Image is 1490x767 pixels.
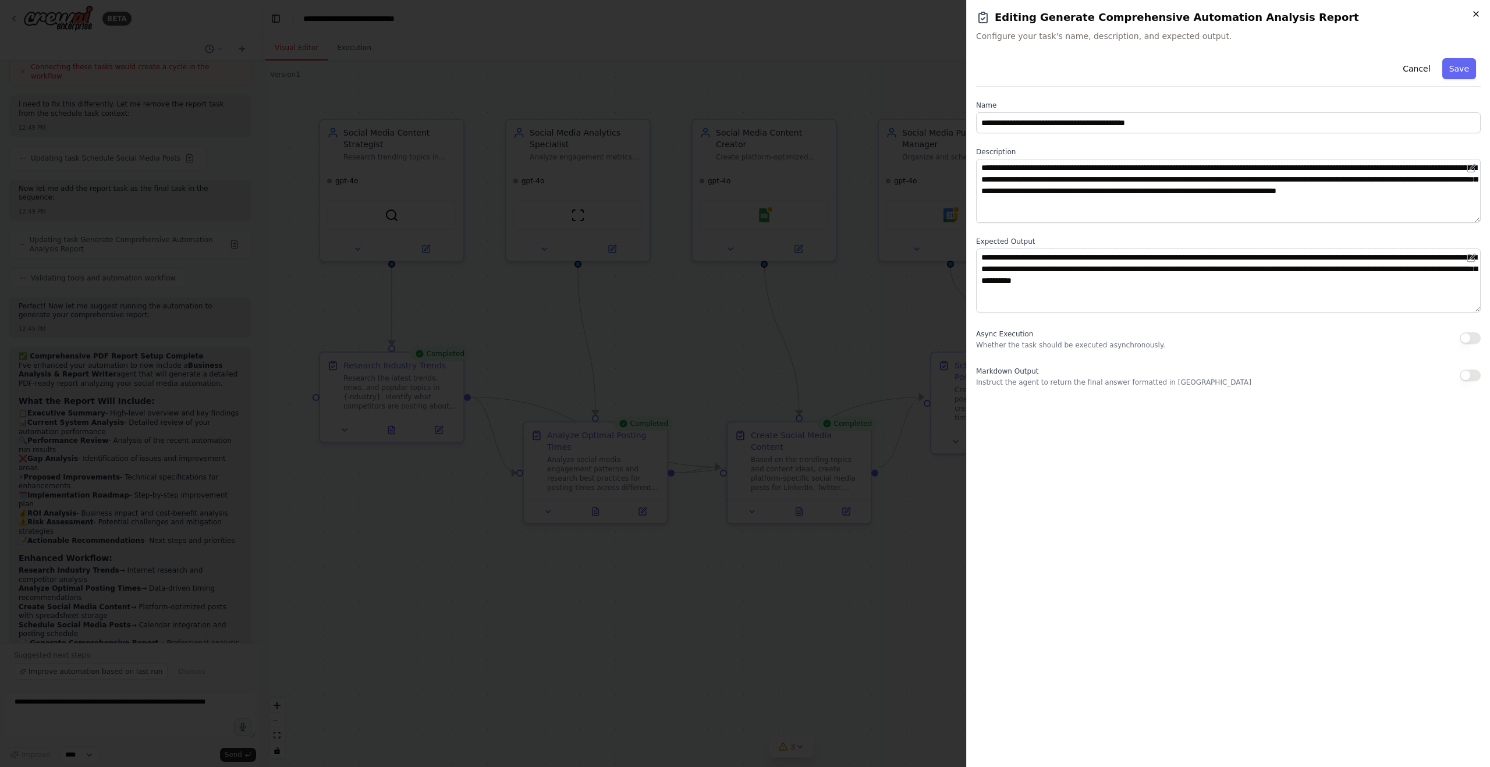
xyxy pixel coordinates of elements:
[1442,58,1476,79] button: Save
[976,101,1481,110] label: Name
[976,237,1481,246] label: Expected Output
[976,378,1251,387] p: Instruct the agent to return the final answer formatted in [GEOGRAPHIC_DATA]
[976,340,1165,350] p: Whether the task should be executed asynchronously.
[1396,58,1437,79] button: Cancel
[976,147,1481,157] label: Description
[976,30,1481,42] span: Configure your task's name, description, and expected output.
[976,367,1038,375] span: Markdown Output
[1464,161,1478,175] button: Open in editor
[976,330,1033,338] span: Async Execution
[976,9,1481,26] h2: Editing Generate Comprehensive Automation Analysis Report
[1464,251,1478,265] button: Open in editor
